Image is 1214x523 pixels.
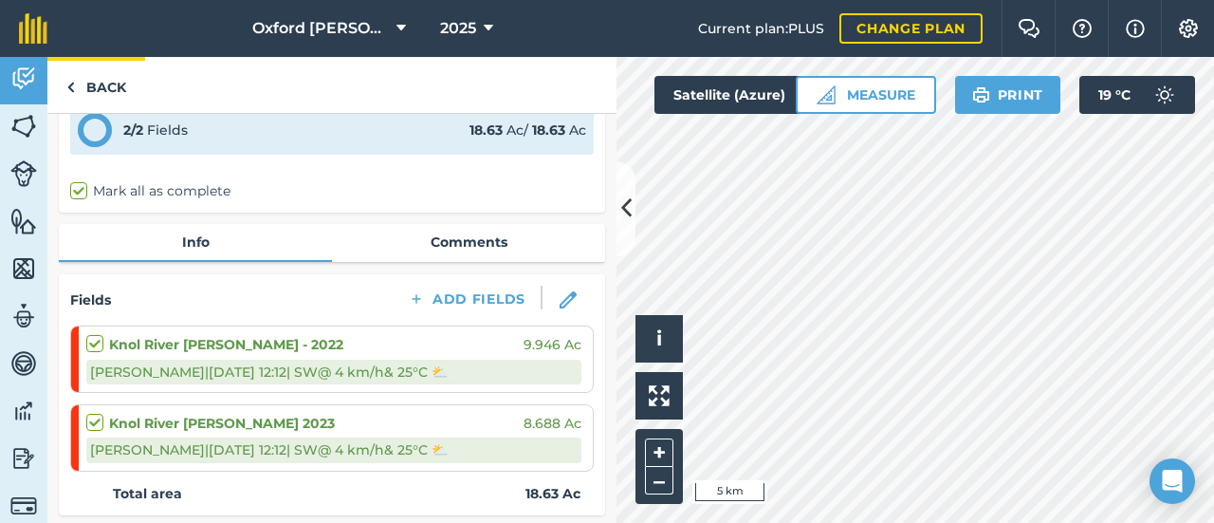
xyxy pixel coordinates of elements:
[393,286,541,312] button: Add Fields
[47,57,145,113] a: Back
[59,224,332,260] a: Info
[109,413,335,434] strong: Knol River [PERSON_NAME] 2023
[86,360,581,384] div: [PERSON_NAME] | [DATE] 12:12 | SW @ 4 km/h & 25 ° C ⛅️
[525,483,580,504] strong: 18.63 Ac
[1126,17,1145,40] img: svg+xml;base64,PHN2ZyB4bWxucz0iaHR0cDovL3d3dy53My5vcmcvMjAwMC9zdmciIHdpZHRoPSIxNyIgaGVpZ2h0PSIxNy...
[10,444,37,473] img: svg+xml;base64,PD94bWwgdmVyc2lvbj0iMS4wIiBlbmNvZGluZz0idXRmLTgiPz4KPCEtLSBHZW5lcmF0b3I6IEFkb2JlIE...
[86,438,581,462] div: [PERSON_NAME] | [DATE] 12:12 | SW @ 4 km/h & 25 ° C ⛅️
[123,121,143,139] strong: 2 / 2
[123,120,188,140] div: Fields
[66,76,75,99] img: svg+xml;base64,PHN2ZyB4bWxucz0iaHR0cDovL3d3dy53My5vcmcvMjAwMC9zdmciIHdpZHRoPSI5IiBoZWlnaHQ9IjI0Ii...
[10,65,37,93] img: svg+xml;base64,PD94bWwgdmVyc2lvbj0iMS4wIiBlbmNvZGluZz0idXRmLTgiPz4KPCEtLSBHZW5lcmF0b3I6IEFkb2JlIE...
[440,17,476,40] span: 2025
[645,467,673,495] button: –
[698,18,824,39] span: Current plan : PLUS
[19,13,47,44] img: fieldmargin Logo
[649,385,670,406] img: Four arrows, one pointing top left, one top right, one bottom right and the last bottom left
[70,290,111,310] h4: Fields
[10,302,37,330] img: svg+xml;base64,PD94bWwgdmVyc2lvbj0iMS4wIiBlbmNvZGluZz0idXRmLTgiPz4KPCEtLSBHZW5lcmF0b3I6IEFkb2JlIE...
[109,334,343,355] strong: Knol River [PERSON_NAME] - 2022
[560,291,577,308] img: svg+xml;base64,PHN2ZyB3aWR0aD0iMTgiIGhlaWdodD0iMTgiIHZpZXdCb3g9IjAgMCAxOCAxOCIgZmlsbD0ibm9uZSIgeG...
[469,121,503,139] strong: 18.63
[113,483,182,504] strong: Total area
[839,13,983,44] a: Change plan
[10,207,37,235] img: svg+xml;base64,PHN2ZyB4bWxucz0iaHR0cDovL3d3dy53My5vcmcvMjAwMC9zdmciIHdpZHRoPSI1NiIgaGVpZ2h0PSI2MC...
[1177,19,1200,38] img: A cog icon
[10,493,37,519] img: svg+xml;base64,PD94bWwgdmVyc2lvbj0iMS4wIiBlbmNvZGluZz0idXRmLTgiPz4KPCEtLSBHZW5lcmF0b3I6IEFkb2JlIE...
[70,181,230,201] label: Mark all as complete
[654,76,837,114] button: Satellite (Azure)
[1079,76,1195,114] button: 19 °C
[1071,19,1094,38] img: A question mark icon
[332,224,605,260] a: Comments
[1018,19,1040,38] img: Two speech bubbles overlapping with the left bubble in the forefront
[469,120,586,140] div: Ac / Ac
[10,160,37,187] img: svg+xml;base64,PD94bWwgdmVyc2lvbj0iMS4wIiBlbmNvZGluZz0idXRmLTgiPz4KPCEtLSBHZW5lcmF0b3I6IEFkb2JlIE...
[972,84,990,106] img: svg+xml;base64,PHN2ZyB4bWxucz0iaHR0cDovL3d3dy53My5vcmcvMjAwMC9zdmciIHdpZHRoPSIxOSIgaGVpZ2h0PSIyNC...
[10,112,37,140] img: svg+xml;base64,PHN2ZyB4bWxucz0iaHR0cDovL3d3dy53My5vcmcvMjAwMC9zdmciIHdpZHRoPSI1NiIgaGVpZ2h0PSI2MC...
[532,121,565,139] strong: 18.63
[252,17,389,40] span: Oxford [PERSON_NAME] Farm
[1098,76,1131,114] span: 19 ° C
[817,85,836,104] img: Ruler icon
[10,397,37,425] img: svg+xml;base64,PD94bWwgdmVyc2lvbj0iMS4wIiBlbmNvZGluZz0idXRmLTgiPz4KPCEtLSBHZW5lcmF0b3I6IEFkb2JlIE...
[1146,76,1184,114] img: svg+xml;base64,PD94bWwgdmVyc2lvbj0iMS4wIiBlbmNvZGluZz0idXRmLTgiPz4KPCEtLSBHZW5lcmF0b3I6IEFkb2JlIE...
[10,349,37,378] img: svg+xml;base64,PD94bWwgdmVyc2lvbj0iMS4wIiBlbmNvZGluZz0idXRmLTgiPz4KPCEtLSBHZW5lcmF0b3I6IEFkb2JlIE...
[524,413,581,434] span: 8.688 Ac
[10,254,37,283] img: svg+xml;base64,PHN2ZyB4bWxucz0iaHR0cDovL3d3dy53My5vcmcvMjAwMC9zdmciIHdpZHRoPSI1NiIgaGVpZ2h0PSI2MC...
[635,315,683,363] button: i
[656,327,662,350] span: i
[524,334,581,355] span: 9.946 Ac
[1150,458,1195,504] div: Open Intercom Messenger
[645,439,673,467] button: +
[955,76,1061,114] button: Print
[796,76,936,114] button: Measure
